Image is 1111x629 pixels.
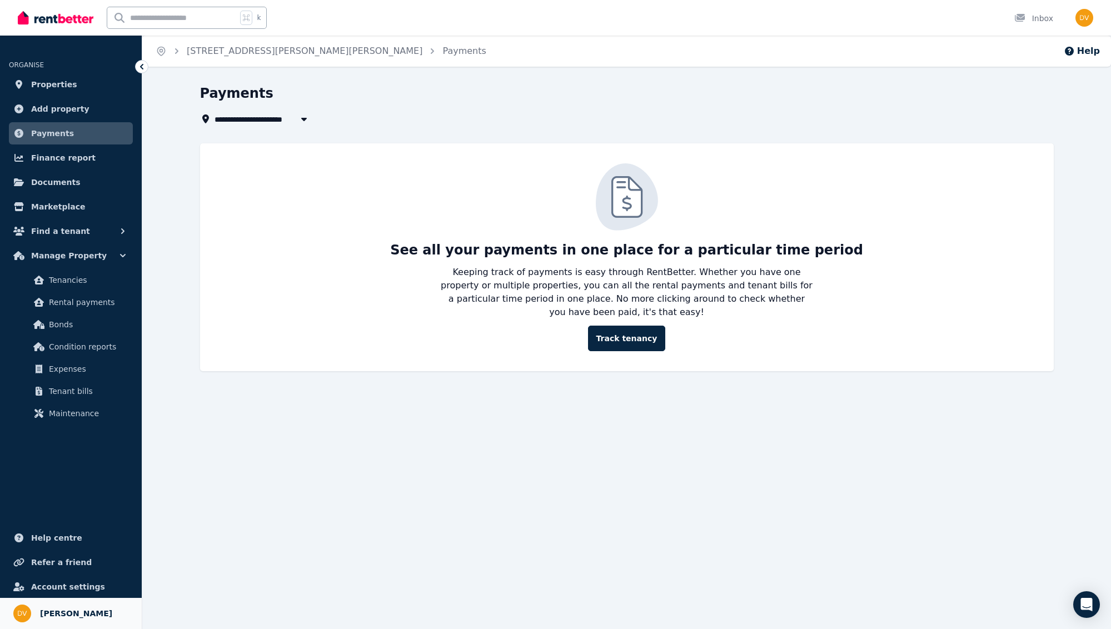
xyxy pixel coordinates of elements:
span: Find a tenant [31,224,90,238]
span: Tenant bills [49,385,124,398]
img: Tenant Checks [596,163,658,231]
a: Help centre [9,527,133,549]
a: Account settings [9,576,133,598]
a: Payments [9,122,133,144]
span: Manage Property [31,249,107,262]
a: Condition reports [13,336,128,358]
img: Deepak Vangani [1075,9,1093,27]
span: Documents [31,176,81,189]
span: Refer a friend [31,556,92,569]
div: Inbox [1014,13,1053,24]
a: Bonds [13,313,128,336]
span: ORGANISE [9,61,44,69]
a: Expenses [13,358,128,380]
p: Keeping track of payments is easy through RentBetter. Whether you have one property or multiple p... [440,266,814,319]
a: Marketplace [9,196,133,218]
span: Rental payments [49,296,124,309]
a: Tenant bills [13,380,128,402]
span: Tenancies [49,273,124,287]
span: Account settings [31,580,105,593]
button: Help [1064,44,1100,58]
a: Refer a friend [9,551,133,573]
a: Finance report [9,147,133,169]
span: Payments [31,127,74,140]
nav: Breadcrumb [142,36,500,67]
p: See all your payments in one place for a particular time period [390,241,863,259]
img: RentBetter [18,9,93,26]
span: Expenses [49,362,124,376]
span: Finance report [31,151,96,164]
span: Add property [31,102,89,116]
a: Documents [9,171,133,193]
span: k [257,13,261,22]
span: Properties [31,78,77,91]
span: Help centre [31,531,82,545]
span: [PERSON_NAME] [40,607,112,620]
button: Find a tenant [9,220,133,242]
span: Condition reports [49,340,124,353]
a: Track tenancy [588,326,666,351]
a: Tenancies [13,269,128,291]
button: Manage Property [9,244,133,267]
a: Properties [9,73,133,96]
span: Bonds [49,318,124,331]
a: Maintenance [13,402,128,425]
a: [STREET_ADDRESS][PERSON_NAME][PERSON_NAME] [187,46,422,56]
span: Marketplace [31,200,85,213]
a: Add property [9,98,133,120]
div: Open Intercom Messenger [1073,591,1100,618]
span: Maintenance [49,407,124,420]
img: Deepak Vangani [13,605,31,622]
a: Payments [442,46,486,56]
a: Rental payments [13,291,128,313]
h1: Payments [200,84,273,102]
